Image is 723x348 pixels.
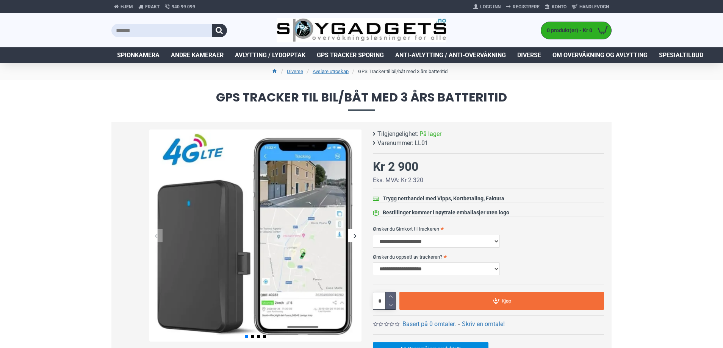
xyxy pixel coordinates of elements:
[117,51,160,60] span: Spionkamera
[395,51,506,60] span: Anti-avlytting / Anti-overvåkning
[653,47,709,63] a: Spesialtilbud
[462,320,505,329] a: Skriv en omtale!
[251,335,254,338] span: Go to slide 2
[311,47,390,63] a: GPS Tracker Sporing
[547,47,653,63] a: Om overvåkning og avlytting
[552,3,567,10] span: Konto
[373,223,604,235] label: Ønsker du Simkort til trackeren
[145,3,160,10] span: Frakt
[471,1,503,13] a: Logg Inn
[172,3,195,10] span: 940 99 099
[541,27,594,34] span: 0 produkt(er) - Kr 0
[552,51,648,60] span: Om overvåkning og avlytting
[480,3,501,10] span: Logg Inn
[513,3,540,10] span: Registrere
[415,139,428,148] span: LL01
[377,139,413,148] b: Varenummer:
[502,298,511,303] span: Kjøp
[390,47,512,63] a: Anti-avlytting / Anti-overvåkning
[373,251,604,263] label: Ønsker du oppsett av trackeren?
[149,229,163,242] div: Previous slide
[402,320,456,329] a: Basert på 0 omtaler.
[579,3,609,10] span: Handlevogn
[541,22,611,39] a: 0 produkt(er) - Kr 0
[317,51,384,60] span: GPS Tracker Sporing
[257,335,260,338] span: Go to slide 3
[458,320,460,328] b: -
[149,130,361,342] img: GPS Tracker til bil/båt med 3 års batteritid - SpyGadgets.no
[277,18,447,43] img: SpyGadgets.no
[517,51,541,60] span: Diverse
[377,130,418,139] b: Tilgjengelighet:
[348,229,361,242] div: Next slide
[659,51,703,60] span: Spesialtilbud
[542,1,569,13] a: Konto
[383,209,509,217] div: Bestillinger kommer i nøytrale emballasjer uten logo
[313,68,349,75] a: Avsløre utroskap
[419,130,441,139] span: På lager
[512,47,547,63] a: Diverse
[165,47,229,63] a: Andre kameraer
[287,68,303,75] a: Diverse
[111,47,165,63] a: Spionkamera
[383,195,504,203] div: Trygg netthandel med Vipps, Kortbetaling, Faktura
[245,335,248,338] span: Go to slide 1
[229,47,311,63] a: Avlytting / Lydopptak
[171,51,224,60] span: Andre kameraer
[373,158,418,176] div: Kr 2 900
[111,91,612,111] span: GPS Tracker til bil/båt med 3 års batteritid
[569,1,612,13] a: Handlevogn
[235,51,305,60] span: Avlytting / Lydopptak
[503,1,542,13] a: Registrere
[121,3,133,10] span: Hjem
[263,335,266,338] span: Go to slide 4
